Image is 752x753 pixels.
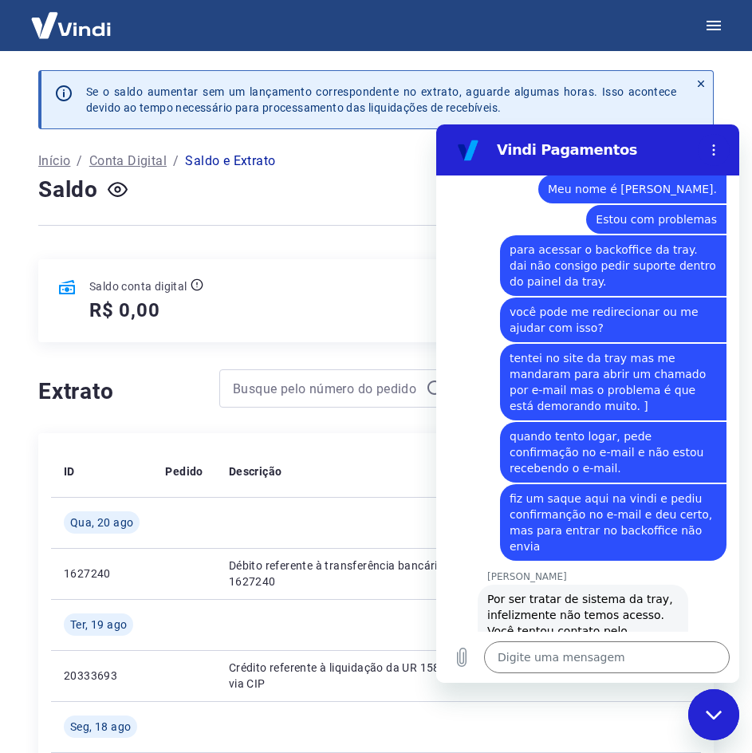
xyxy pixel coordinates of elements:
p: 1627240 [64,566,140,582]
span: Ter, 19 ago [70,617,127,633]
p: Descrição [229,463,282,479]
iframe: Janela de mensagens [436,124,739,683]
p: Débito referente à transferência bancária 1627240 [229,558,488,589]
img: Vindi [19,1,123,49]
h4: Saldo [38,174,98,206]
p: ID [64,463,75,479]
iframe: Botão para abrir a janela de mensagens, conversa em andamento [688,689,739,740]
p: Saldo conta digital [89,278,187,294]
a: Início [38,152,70,171]
p: / [173,152,179,171]
span: Seg, 18 ago [70,719,131,735]
h4: Extrato [38,376,200,408]
p: 20333693 [64,668,140,684]
p: / [77,152,82,171]
span: Qua, 20 ago [70,514,133,530]
p: Crédito referente à liquidação da UR 15880643 via CIP [229,660,488,692]
p: Saldo e Extrato [185,152,275,171]
a: Conta Digital [89,152,167,171]
p: Pedido [165,463,203,479]
p: Se o saldo aumentar sem um lançamento correspondente no extrato, aguarde algumas horas. Isso acon... [86,84,676,116]
input: Busque pelo número do pedido [233,376,419,400]
h5: R$ 0,00 [89,298,160,323]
